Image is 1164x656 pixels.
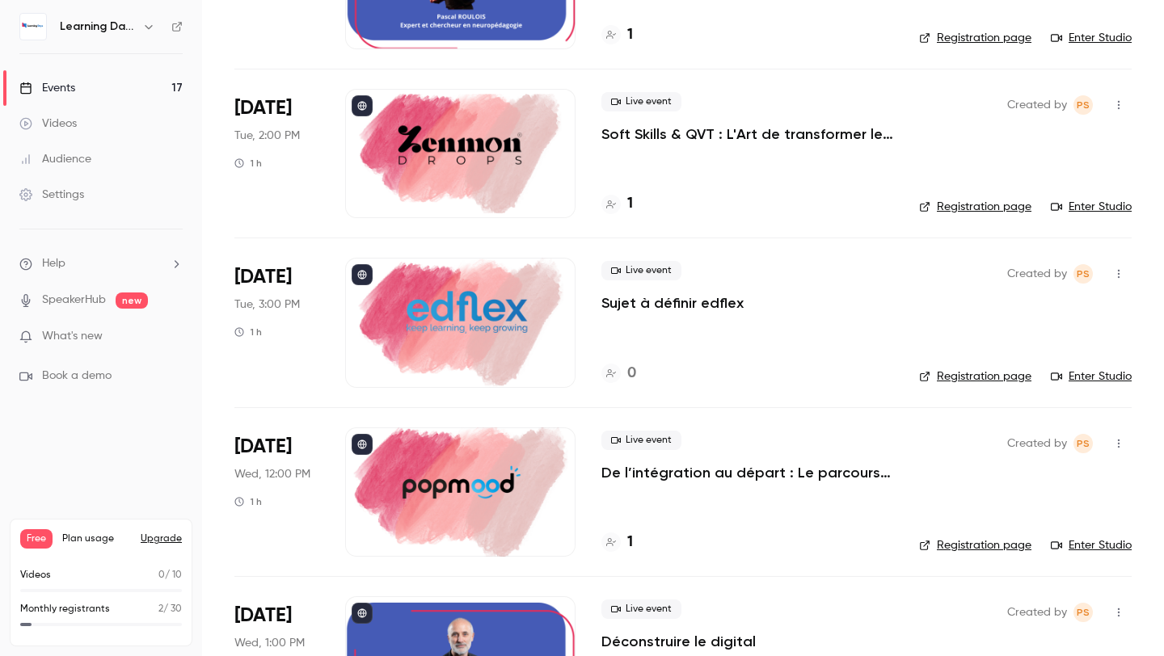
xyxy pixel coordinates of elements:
div: Oct 8 Wed, 12:00 PM (Europe/Paris) [234,427,319,557]
a: Déconstruire le digital [601,632,756,651]
span: [DATE] [234,603,292,629]
a: Registration page [919,30,1031,46]
a: Sujet à définir edflex [601,293,744,313]
span: PS [1077,434,1090,453]
span: Wed, 12:00 PM [234,466,310,482]
span: 0 [158,570,165,580]
span: Prad Selvarajah [1073,603,1093,622]
a: Registration page [919,368,1031,385]
span: new [116,292,148,309]
span: Created by [1007,95,1067,115]
span: PS [1077,264,1090,284]
span: 2 [158,604,163,614]
a: Enter Studio [1051,537,1132,553]
li: help-dropdown-opener [19,255,183,272]
h4: 1 [627,24,633,46]
span: Created by [1007,264,1067,284]
span: Tue, 3:00 PM [234,296,300,313]
span: Prad Selvarajah [1073,95,1093,115]
div: Events [19,80,75,96]
span: Book a demo [42,368,112,385]
span: Plan usage [62,532,131,545]
span: Created by [1007,603,1067,622]
div: Settings [19,187,84,203]
span: Free [20,529,53,549]
span: [DATE] [234,434,292,460]
span: [DATE] [234,264,292,290]
a: 0 [601,363,636,385]
a: Enter Studio [1051,199,1132,215]
span: Wed, 1:00 PM [234,635,305,651]
span: Prad Selvarajah [1073,264,1093,284]
button: Upgrade [141,532,182,545]
div: Oct 7 Tue, 3:00 PM (Europe/Paris) [234,258,319,387]
span: PS [1077,95,1090,115]
a: Enter Studio [1051,368,1132,385]
span: What's new [42,328,103,345]
a: Registration page [919,199,1031,215]
a: 1 [601,532,633,553]
a: 1 [601,193,633,215]
a: Registration page [919,537,1031,553]
a: Soft Skills & QVT : L'Art de transformer les compétences humaines en levier de bien-être et perfo... [601,124,893,144]
span: Live event [601,92,681,111]
span: Created by [1007,434,1067,453]
h4: 1 [627,193,633,215]
p: / 10 [158,568,182,582]
span: Live event [601,431,681,450]
span: Prad Selvarajah [1073,434,1093,453]
p: Monthly registrants [20,602,110,616]
div: 1 h [234,495,262,508]
img: Learning Days [20,14,46,40]
p: Videos [20,568,51,582]
span: [DATE] [234,95,292,121]
div: Videos [19,116,77,132]
span: Live event [601,599,681,619]
span: Live event [601,261,681,280]
span: Help [42,255,65,272]
p: / 30 [158,602,182,616]
a: De l’intégration au départ : Le parcours collaborateur comme moteur de fidélité et de performance [601,463,893,482]
span: Tue, 2:00 PM [234,128,300,144]
a: Enter Studio [1051,30,1132,46]
a: 1 [601,24,633,46]
div: 1 h [234,326,262,339]
a: SpeakerHub [42,292,106,309]
div: 1 h [234,157,262,170]
h4: 0 [627,363,636,385]
h4: 1 [627,532,633,553]
div: Audience [19,151,91,167]
h6: Learning Days [60,19,136,35]
span: PS [1077,603,1090,622]
div: Oct 7 Tue, 2:00 PM (Europe/Paris) [234,89,319,218]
